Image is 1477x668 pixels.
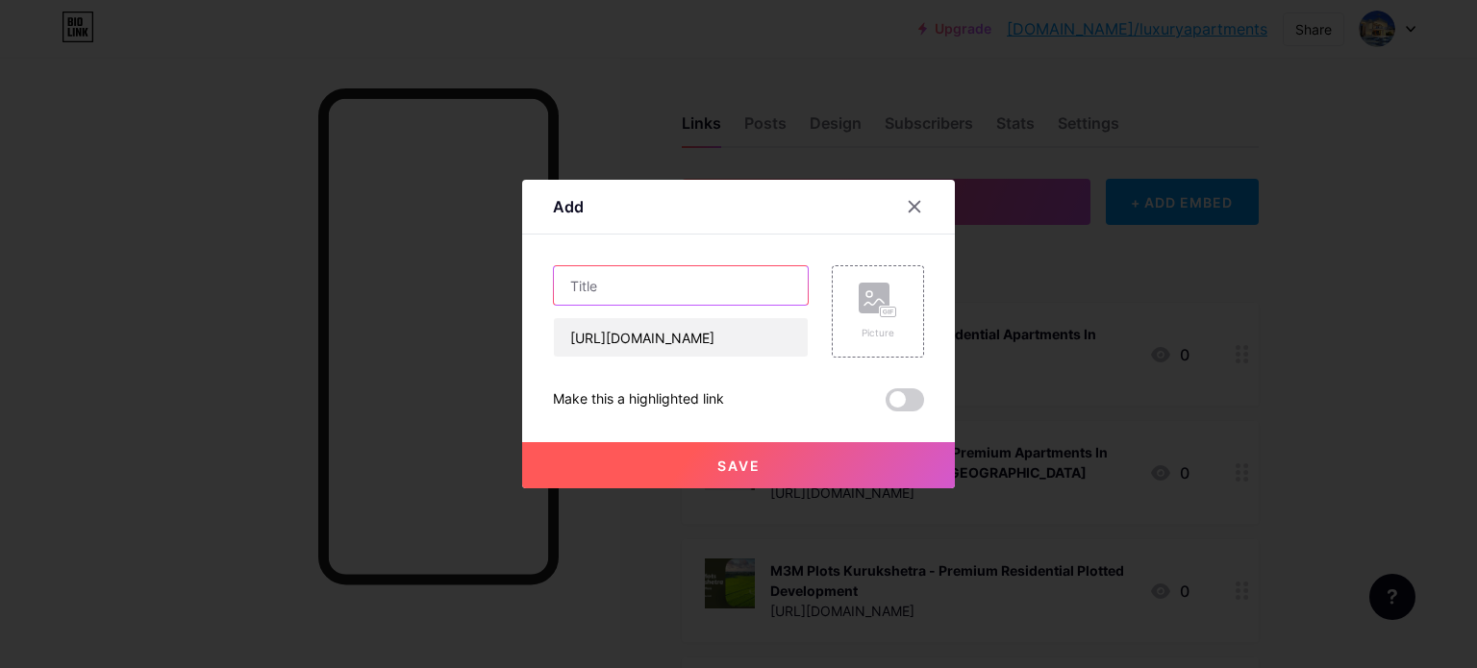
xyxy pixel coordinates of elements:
div: Add [553,195,584,218]
input: URL [554,318,808,357]
button: Save [522,442,955,488]
input: Title [554,266,808,305]
div: Make this a highlighted link [553,388,724,411]
div: Picture [859,326,897,340]
span: Save [717,458,761,474]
